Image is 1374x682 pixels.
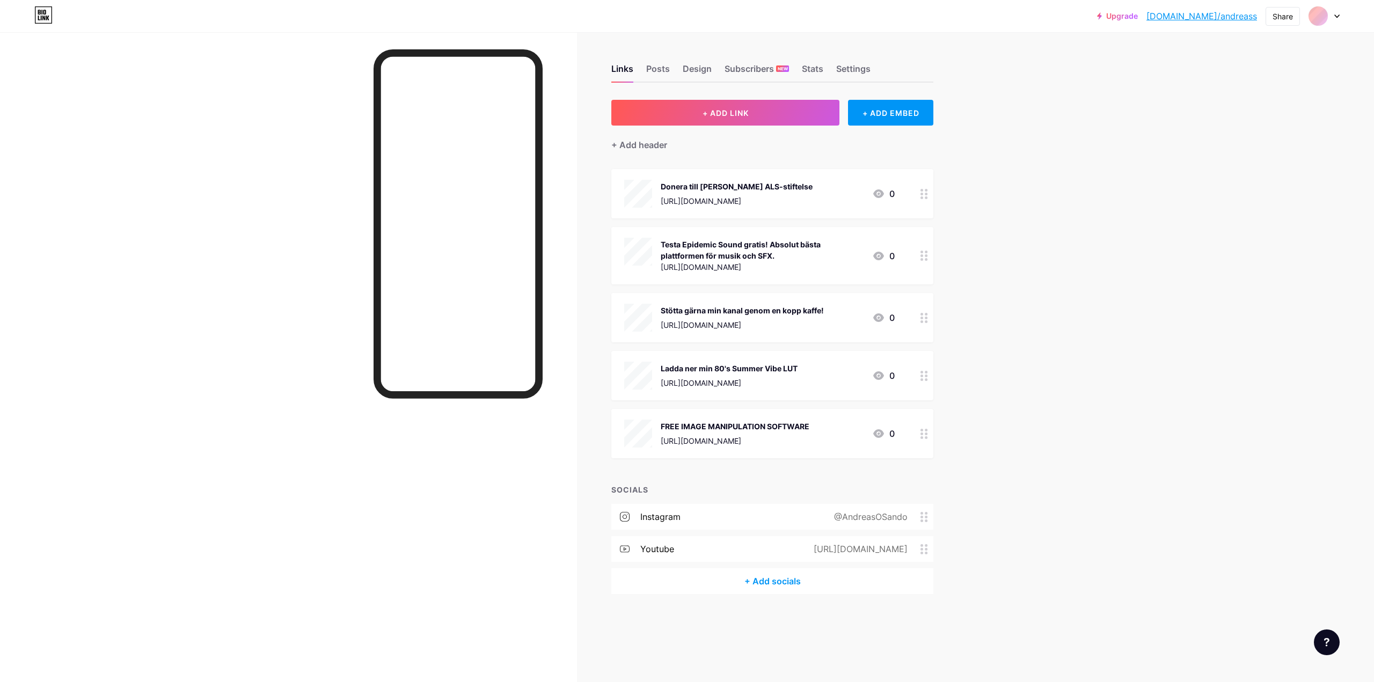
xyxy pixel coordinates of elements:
div: instagram [640,510,681,523]
div: [URL][DOMAIN_NAME] [796,542,920,555]
div: [URL][DOMAIN_NAME] [661,195,813,207]
div: + ADD EMBED [848,100,933,126]
div: 0 [872,187,895,200]
div: Settings [836,62,871,82]
div: Design [683,62,712,82]
span: NEW [778,65,788,72]
span: + ADD LINK [703,108,749,118]
div: Stötta gärna min kanal genom en kopp kaffe! [661,305,824,316]
div: [URL][DOMAIN_NAME] [661,377,798,388]
div: Share [1273,11,1293,22]
div: + Add header [611,138,667,151]
div: 0 [872,311,895,324]
div: Subscribers [725,62,789,82]
div: [URL][DOMAIN_NAME] [661,261,864,273]
div: youtube [640,542,674,555]
div: Testa Epidemic Sound gratis! Absolut bästa plattformen för musik och SFX. [661,239,864,261]
div: + Add socials [611,568,933,594]
div: Stats [802,62,823,82]
div: 0 [872,250,895,262]
div: Links [611,62,633,82]
button: + ADD LINK [611,100,839,126]
a: Upgrade [1097,12,1138,20]
div: FREE IMAGE MANIPULATION SOFTWARE [661,421,809,432]
div: Donera till [PERSON_NAME] ALS-stiftelse [661,181,813,192]
div: 0 [872,427,895,440]
div: @AndreasOSando [817,510,920,523]
div: 0 [872,369,895,382]
div: [URL][DOMAIN_NAME] [661,435,809,446]
div: Ladda ner min 80's Summer Vibe LUT [661,363,798,374]
div: Posts [646,62,670,82]
div: [URL][DOMAIN_NAME] [661,319,824,331]
div: SOCIALS [611,484,933,495]
a: [DOMAIN_NAME]/andreass [1146,10,1257,23]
